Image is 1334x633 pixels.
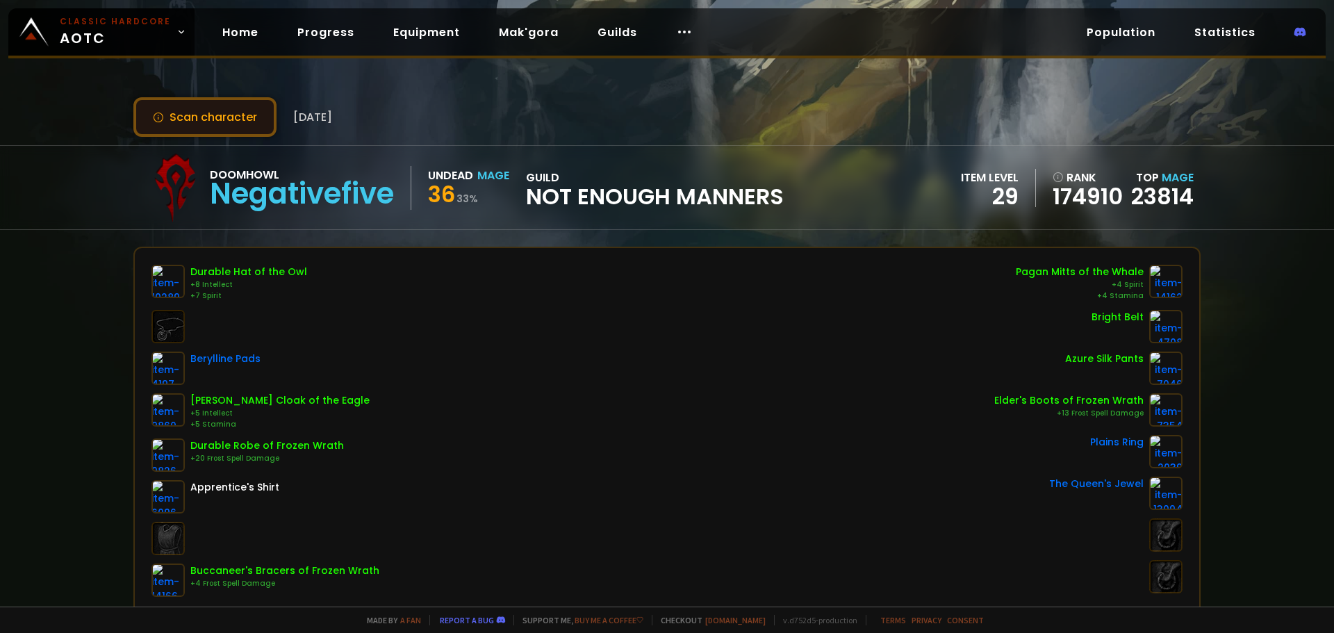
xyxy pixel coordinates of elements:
div: Elder's Boots of Frozen Wrath [994,393,1144,408]
span: AOTC [60,15,171,49]
div: Plains Ring [1090,435,1144,450]
img: item-7354 [1149,393,1183,427]
div: Bright Belt [1092,310,1144,324]
span: 36 [428,179,455,210]
span: Checkout [652,615,766,625]
div: 29 [961,186,1019,207]
a: Statistics [1183,18,1267,47]
span: [DATE] [293,108,332,126]
a: Privacy [912,615,941,625]
div: +5 Stamina [190,419,370,430]
a: [DOMAIN_NAME] [705,615,766,625]
div: +8 Intellect [190,279,307,290]
a: Consent [947,615,984,625]
img: item-14166 [151,564,185,597]
img: item-9826 [151,438,185,472]
div: +4 Stamina [1016,290,1144,302]
div: +5 Intellect [190,408,370,419]
div: The Queen's Jewel [1049,477,1144,491]
div: guild [526,169,784,207]
a: Classic HardcoreAOTC [8,8,195,56]
a: Buy me a coffee [575,615,643,625]
a: Home [211,18,270,47]
img: item-14162 [1149,265,1183,298]
img: item-9860 [151,393,185,427]
div: Durable Hat of the Owl [190,265,307,279]
span: Not Enough Manners [526,186,784,207]
img: item-4708 [1149,310,1183,343]
img: item-10289 [151,265,185,298]
a: a fan [400,615,421,625]
div: Azure Silk Pants [1065,352,1144,366]
div: +20 Frost Spell Damage [190,453,344,464]
a: Equipment [382,18,471,47]
a: 23814 [1131,181,1194,212]
div: +13 Frost Spell Damage [994,408,1144,419]
img: item-7046 [1149,352,1183,385]
div: Berylline Pads [190,352,261,366]
img: item-4197 [151,352,185,385]
a: Guilds [586,18,648,47]
div: rank [1053,169,1123,186]
small: 33 % [456,192,478,206]
span: Support me, [513,615,643,625]
a: Mak'gora [488,18,570,47]
div: [PERSON_NAME] Cloak of the Eagle [190,393,370,408]
div: Doomhowl [210,166,394,183]
div: Negativefive [210,183,394,204]
div: item level [961,169,1019,186]
a: Terms [880,615,906,625]
div: Pagan Mitts of the Whale [1016,265,1144,279]
div: Durable Robe of Frozen Wrath [190,438,344,453]
div: +7 Spirit [190,290,307,302]
a: 174910 [1053,186,1123,207]
a: Progress [286,18,365,47]
div: Top [1131,169,1194,186]
span: Made by [359,615,421,625]
button: Scan character [133,97,277,137]
div: +4 Frost Spell Damage [190,578,379,589]
img: item-6096 [151,480,185,513]
span: v. d752d5 - production [774,615,857,625]
img: item-2039 [1149,435,1183,468]
div: Mage [477,167,509,184]
div: Apprentice's Shirt [190,480,279,495]
a: Population [1076,18,1167,47]
div: +4 Spirit [1016,279,1144,290]
a: Report a bug [440,615,494,625]
span: Mage [1162,170,1194,186]
div: Undead [428,167,473,184]
small: Classic Hardcore [60,15,171,28]
div: Buccaneer's Bracers of Frozen Wrath [190,564,379,578]
img: item-13094 [1149,477,1183,510]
